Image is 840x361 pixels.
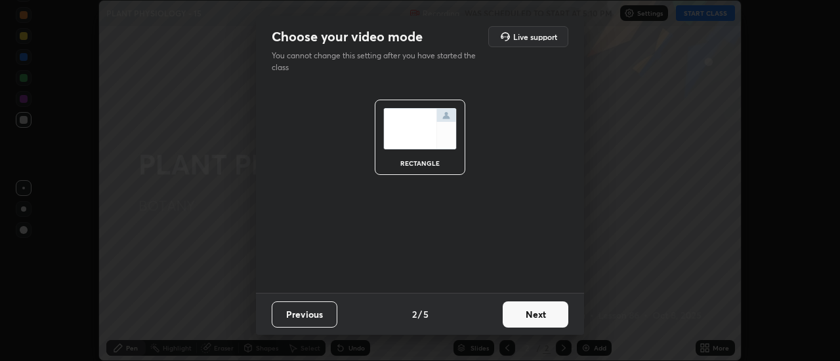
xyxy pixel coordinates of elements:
h4: 5 [423,307,429,321]
h5: Live support [513,33,557,41]
button: Previous [272,301,337,328]
h2: Choose your video mode [272,28,423,45]
div: rectangle [394,160,446,166]
h4: 2 [412,307,417,321]
h4: / [418,307,422,321]
img: normalScreenIcon.ae25ed63.svg [383,108,457,149]
p: You cannot change this setting after you have started the class [272,50,484,73]
button: Next [503,301,568,328]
